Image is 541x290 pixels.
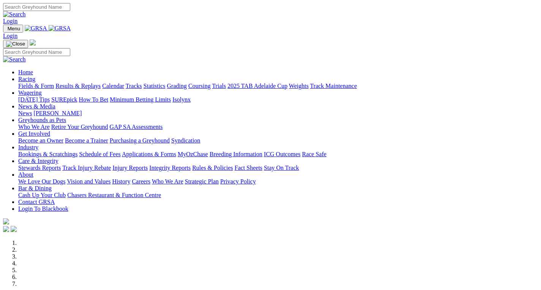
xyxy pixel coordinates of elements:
[152,178,183,185] a: Who We Are
[30,39,36,45] img: logo-grsa-white.png
[112,178,130,185] a: History
[8,26,20,31] span: Menu
[110,96,171,103] a: Minimum Betting Limits
[18,171,33,178] a: About
[3,18,17,24] a: Login
[264,165,299,171] a: Stay On Track
[11,226,17,232] img: twitter.svg
[172,96,191,103] a: Isolynx
[18,205,68,212] a: Login To Blackbook
[79,96,109,103] a: How To Bet
[18,89,42,96] a: Wagering
[220,178,256,185] a: Privacy Policy
[18,110,538,117] div: News & Media
[3,226,9,232] img: facebook.svg
[18,117,66,123] a: Greyhounds as Pets
[167,83,187,89] a: Grading
[49,25,71,32] img: GRSA
[18,185,52,191] a: Bar & Dining
[185,178,219,185] a: Strategic Plan
[110,137,170,144] a: Purchasing a Greyhound
[18,83,54,89] a: Fields & Form
[235,165,262,171] a: Fact Sheets
[18,192,66,198] a: Cash Up Your Club
[18,83,538,89] div: Racing
[18,103,55,110] a: News & Media
[65,137,108,144] a: Become a Trainer
[51,124,108,130] a: Retire Your Greyhound
[18,137,63,144] a: Become an Owner
[18,178,538,185] div: About
[18,76,35,82] a: Racing
[55,83,101,89] a: Results & Replays
[33,110,82,116] a: [PERSON_NAME]
[289,83,309,89] a: Weights
[3,25,23,33] button: Toggle navigation
[227,83,287,89] a: 2025 TAB Adelaide Cup
[264,151,300,157] a: ICG Outcomes
[132,178,150,185] a: Careers
[3,48,70,56] input: Search
[110,124,163,130] a: GAP SA Assessments
[3,56,26,63] img: Search
[18,110,32,116] a: News
[18,96,538,103] div: Wagering
[18,144,38,150] a: Industry
[18,130,50,137] a: Get Involved
[18,151,77,157] a: Bookings & Scratchings
[178,151,208,157] a: MyOzChase
[3,33,17,39] a: Login
[149,165,191,171] a: Integrity Reports
[18,165,538,171] div: Care & Integrity
[67,178,110,185] a: Vision and Values
[3,11,26,18] img: Search
[18,137,538,144] div: Get Involved
[192,165,233,171] a: Rules & Policies
[3,40,28,48] button: Toggle navigation
[18,165,61,171] a: Stewards Reports
[79,151,120,157] a: Schedule of Fees
[18,199,55,205] a: Contact GRSA
[212,83,226,89] a: Trials
[18,192,538,199] div: Bar & Dining
[102,83,124,89] a: Calendar
[18,96,50,103] a: [DATE] Tips
[302,151,326,157] a: Race Safe
[62,165,111,171] a: Track Injury Rebate
[18,124,538,130] div: Greyhounds as Pets
[122,151,176,157] a: Applications & Forms
[144,83,166,89] a: Statistics
[18,158,58,164] a: Care & Integrity
[112,165,148,171] a: Injury Reports
[18,69,33,75] a: Home
[210,151,262,157] a: Breeding Information
[171,137,200,144] a: Syndication
[18,151,538,158] div: Industry
[3,218,9,224] img: logo-grsa-white.png
[25,25,47,32] img: GRSA
[310,83,357,89] a: Track Maintenance
[18,178,65,185] a: We Love Our Dogs
[18,124,50,130] a: Who We Are
[51,96,77,103] a: SUREpick
[3,3,70,11] input: Search
[67,192,161,198] a: Chasers Restaurant & Function Centre
[188,83,211,89] a: Coursing
[6,41,25,47] img: Close
[126,83,142,89] a: Tracks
